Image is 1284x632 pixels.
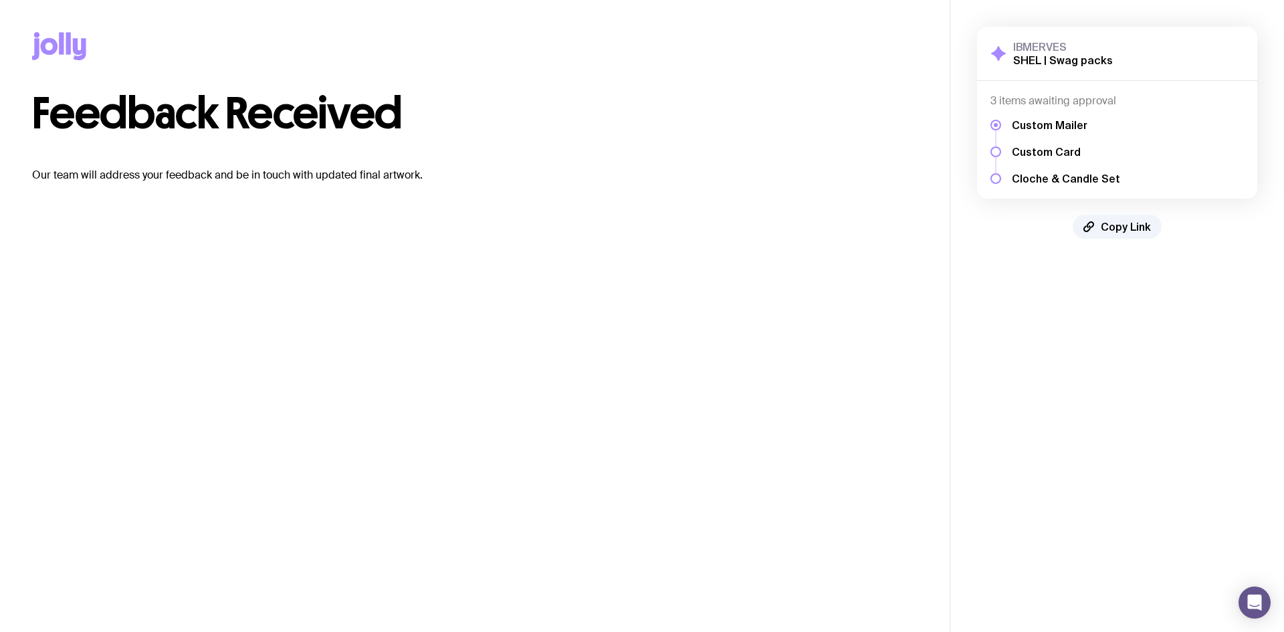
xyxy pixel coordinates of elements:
h2: SHEL | Swag packs [1013,54,1113,67]
h4: 3 items awaiting approval [990,94,1244,108]
div: Open Intercom Messenger [1239,587,1271,619]
h5: Custom Card [1012,145,1120,159]
h3: IBMERVES [1013,40,1113,54]
button: Copy Link [1073,215,1162,239]
span: Copy Link [1101,220,1151,233]
h5: Custom Mailer [1012,118,1120,132]
h5: Cloche & Candle Set [1012,172,1120,185]
h1: Feedback Received [32,92,918,135]
p: Our team will address your feedback and be in touch with updated final artwork. [32,167,918,183]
